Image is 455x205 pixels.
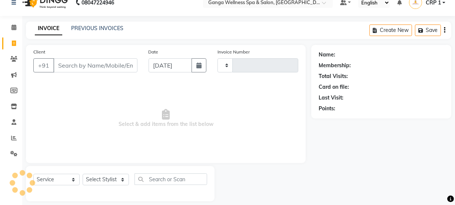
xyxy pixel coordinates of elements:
a: INVOICE [35,22,62,35]
button: Create New [369,25,412,36]
div: Name: [319,51,335,59]
button: +91 [33,58,54,72]
a: PREVIOUS INVOICES [71,25,123,32]
div: Membership: [319,62,351,69]
label: Client [33,49,45,55]
span: Select & add items from the list below [33,81,298,156]
div: Last Visit: [319,94,343,102]
input: Search or Scan [134,173,207,185]
div: Total Visits: [319,72,348,80]
label: Date [149,49,159,55]
div: Points: [319,105,335,113]
label: Invoice Number [217,49,250,55]
div: Card on file: [319,83,349,91]
input: Search by Name/Mobile/Email/Code [53,58,137,72]
button: Save [415,25,441,36]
